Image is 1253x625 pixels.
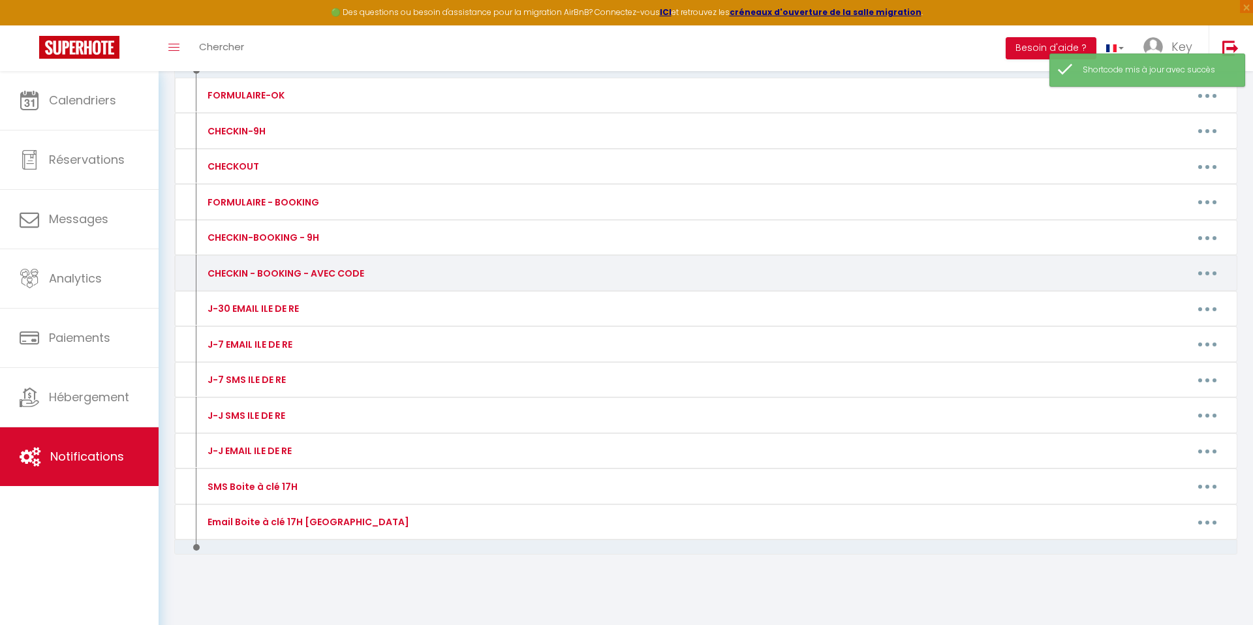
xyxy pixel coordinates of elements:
[50,448,124,465] span: Notifications
[660,7,672,18] a: ICI
[204,408,285,423] div: J-J SMS ILE DE RE
[204,337,292,352] div: J-7 EMAIL ILE DE RE
[1134,25,1209,71] a: ... Key
[204,515,409,529] div: Email Boite à clé 17H [GEOGRAPHIC_DATA]
[204,230,319,245] div: CHECKIN-BOOKING - 9H
[204,301,299,316] div: J-30 EMAIL ILE DE RE
[49,389,129,405] span: Hébergement
[39,36,119,59] img: Super Booking
[49,270,102,286] span: Analytics
[1143,37,1163,57] img: ...
[1222,40,1239,56] img: logout
[204,373,286,387] div: J-7 SMS ILE DE RE
[10,5,50,44] button: Ouvrir le widget de chat LiveChat
[199,40,244,53] span: Chercher
[1083,64,1231,76] div: Shortcode mis à jour avec succès
[49,151,125,168] span: Réservations
[204,124,266,138] div: CHECKIN-9H
[730,7,921,18] a: créneaux d'ouverture de la salle migration
[1006,37,1096,59] button: Besoin d'aide ?
[49,211,108,227] span: Messages
[49,329,110,346] span: Paiements
[204,444,292,458] div: J-J EMAIL ILE DE RE
[204,88,285,102] div: FORMULAIRE-OK
[189,25,254,71] a: Chercher
[204,159,259,174] div: CHECKOUT
[1171,38,1192,55] span: Key
[204,266,364,281] div: CHECKIN - BOOKING - AVEC CODE
[204,480,298,494] div: SMS Boite à clé 17H
[49,92,116,108] span: Calendriers
[204,195,319,209] div: FORMULAIRE - BOOKING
